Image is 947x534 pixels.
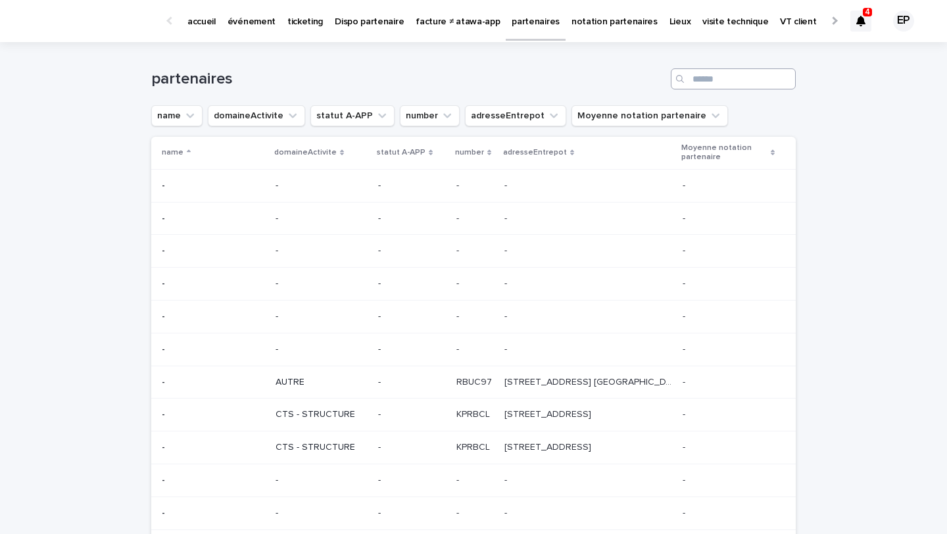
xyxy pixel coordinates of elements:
[671,68,796,89] input: Search
[162,341,168,355] p: -
[378,409,446,420] p: -
[377,145,425,160] p: statut A-APP
[151,202,796,235] tr: -- ---- -- --
[276,409,368,420] p: CTS - STRUCTURE
[151,464,796,497] tr: -- ---- -- --
[683,505,688,519] p: -
[456,308,462,322] p: -
[504,505,510,519] p: -
[162,210,168,224] p: -
[456,406,493,420] p: KPRBCL
[162,145,183,160] p: name
[276,377,368,388] p: AUTRE
[162,308,168,322] p: -
[504,439,594,453] p: [STREET_ADDRESS]
[151,333,796,366] tr: -- ---- -- --
[378,245,446,256] p: -
[162,505,168,519] p: -
[378,377,446,388] p: -
[26,8,154,34] img: Ls34BcGeRexTGTNfXpUC
[276,213,368,224] p: -
[162,243,168,256] p: -
[276,278,368,289] p: -
[465,105,566,126] button: adresseEntrepot
[865,7,870,16] p: 4
[683,439,688,453] p: -
[683,406,688,420] p: -
[504,406,594,420] p: [STREET_ADDRESS]
[504,276,510,289] p: -
[378,213,446,224] p: -
[378,508,446,519] p: -
[208,105,305,126] button: domaineActivite
[456,178,462,191] p: -
[151,431,796,464] tr: -- CTS - STRUCTURE-KPRBCLKPRBCL [STREET_ADDRESS][STREET_ADDRESS] --
[893,11,914,32] div: EP
[151,268,796,301] tr: -- ---- -- --
[378,278,446,289] p: -
[276,180,368,191] p: -
[151,169,796,202] tr: -- ---- -- --
[378,344,446,355] p: -
[276,508,368,519] p: -
[151,497,796,529] tr: -- ---- -- --
[456,243,462,256] p: -
[151,366,796,399] tr: -- AUTRE-RBUC97RBUC97 [STREET_ADDRESS] [GEOGRAPHIC_DATA][STREET_ADDRESS] [GEOGRAPHIC_DATA] --
[683,210,688,224] p: -
[683,178,688,191] p: -
[162,276,168,289] p: -
[683,243,688,256] p: -
[681,141,767,165] p: Moyenne notation partenaire
[276,344,368,355] p: -
[456,374,495,388] p: RBUC97
[378,442,446,453] p: -
[162,472,168,486] p: -
[276,245,368,256] p: -
[162,406,168,420] p: -
[276,475,368,486] p: -
[162,374,168,388] p: -
[683,374,688,388] p: -
[455,145,484,160] p: number
[276,311,368,322] p: -
[504,374,675,388] p: [STREET_ADDRESS] [GEOGRAPHIC_DATA]
[504,308,510,322] p: -
[683,308,688,322] p: -
[571,105,728,126] button: Moyenne notation partenaire
[683,276,688,289] p: -
[151,399,796,431] tr: -- CTS - STRUCTURE-KPRBCLKPRBCL [STREET_ADDRESS][STREET_ADDRESS] --
[276,442,368,453] p: CTS - STRUCTURE
[151,300,796,333] tr: -- ---- -- --
[274,145,337,160] p: domaineActivite
[378,180,446,191] p: -
[504,210,510,224] p: -
[456,505,462,519] p: -
[162,178,168,191] p: -
[504,243,510,256] p: -
[378,311,446,322] p: -
[151,70,666,89] h1: partenaires
[151,235,796,268] tr: -- ---- -- --
[456,472,462,486] p: -
[683,472,688,486] p: -
[400,105,460,126] button: number
[456,276,462,289] p: -
[850,11,871,32] div: 4
[456,341,462,355] p: -
[310,105,395,126] button: statut A-APP
[504,341,510,355] p: -
[151,105,203,126] button: name
[683,341,688,355] p: -
[456,210,462,224] p: -
[504,178,510,191] p: -
[503,145,567,160] p: adresseEntrepot
[162,439,168,453] p: -
[504,472,510,486] p: -
[378,475,446,486] p: -
[456,439,493,453] p: KPRBCL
